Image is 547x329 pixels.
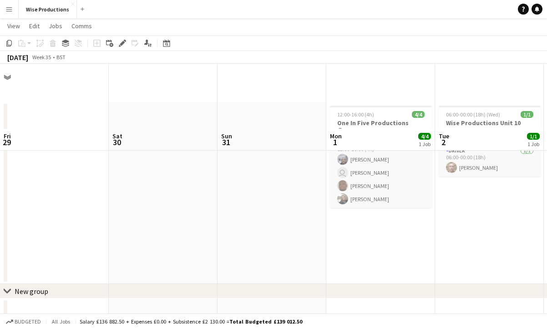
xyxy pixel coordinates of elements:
[439,146,541,177] app-card-role: Driver1/106:00-00:00 (18h)[PERSON_NAME]
[330,137,432,208] app-card-role: Crew Person4/412:00-16:00 (4h)[PERSON_NAME] [PERSON_NAME][PERSON_NAME][PERSON_NAME]
[439,119,541,135] h3: Wise Productions Unit 10 Job-8204
[221,132,232,140] span: Sun
[50,318,72,325] span: All jobs
[4,20,24,32] a: View
[439,106,541,177] app-job-card: 06:00-00:00 (18h) (Wed)1/1Wise Productions Unit 10 Job-8204 Wise Productions Unit 10 Job-82041 Ro...
[330,119,432,127] h3: One In Five Productions
[527,141,539,147] div: 1 Job
[30,54,53,61] span: Week 35
[7,53,28,62] div: [DATE]
[329,137,342,147] span: 1
[7,22,20,30] span: View
[49,22,62,30] span: Jobs
[15,319,41,325] span: Budgeted
[2,137,11,147] span: 29
[15,287,48,296] div: New group
[29,22,40,30] span: Edit
[19,0,77,18] button: Wise Productions
[330,106,432,208] app-job-card: 12:00-16:00 (4h)4/4One In Five Productions One In Five Productions Ltd1 RoleCrew Person4/412:00-1...
[411,127,425,134] span: 1 Role
[521,111,533,118] span: 1/1
[229,318,302,325] span: Total Budgeted £139 012.50
[446,111,500,118] span: 06:00-00:00 (18h) (Wed)
[439,132,449,140] span: Tue
[80,318,302,325] div: Salary £136 882.50 + Expenses £0.00 + Subsistence £2 130.00 =
[330,132,342,140] span: Mon
[418,133,431,140] span: 4/4
[419,141,431,147] div: 1 Job
[5,317,42,327] button: Budgeted
[337,111,374,118] span: 12:00-16:00 (4h)
[56,54,66,61] div: BST
[45,20,66,32] a: Jobs
[111,137,122,147] span: 30
[71,22,92,30] span: Comms
[437,137,449,147] span: 2
[412,111,425,118] span: 4/4
[112,132,122,140] span: Sat
[25,20,43,32] a: Edit
[220,137,232,147] span: 31
[527,133,540,140] span: 1/1
[68,20,96,32] a: Comms
[4,132,11,140] span: Fri
[343,127,406,134] span: One In Five Productions Ltd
